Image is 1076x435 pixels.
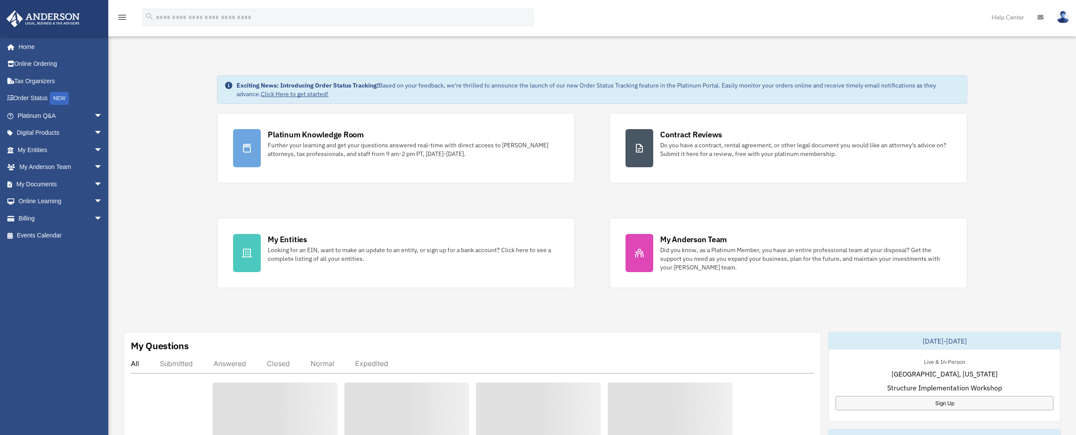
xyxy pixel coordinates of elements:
div: Expedited [355,359,388,368]
span: arrow_drop_down [94,141,111,159]
a: Sign Up [836,396,1053,410]
a: Platinum Knowledge Room Further your learning and get your questions answered real-time with dire... [217,113,575,183]
div: Further your learning and get your questions answered real-time with direct access to [PERSON_NAM... [268,141,559,158]
a: My Entitiesarrow_drop_down [6,141,116,159]
div: NEW [50,92,69,105]
div: Submitted [160,359,193,368]
span: arrow_drop_down [94,175,111,193]
a: menu [117,15,127,23]
strong: Exciting News: Introducing Order Status Tracking! [237,81,379,89]
a: Contract Reviews Do you have a contract, rental agreement, or other legal document you would like... [609,113,967,183]
a: My Documentsarrow_drop_down [6,175,116,193]
i: menu [117,12,127,23]
a: Order StatusNEW [6,90,116,107]
a: Platinum Q&Aarrow_drop_down [6,107,116,124]
span: arrow_drop_down [94,210,111,227]
div: Closed [267,359,290,368]
div: Platinum Knowledge Room [268,129,364,140]
a: Online Ordering [6,55,116,73]
span: [GEOGRAPHIC_DATA], [US_STATE] [891,369,998,379]
a: My Anderson Teamarrow_drop_down [6,159,116,176]
a: My Anderson Team Did you know, as a Platinum Member, you have an entire professional team at your... [609,218,967,288]
span: arrow_drop_down [94,107,111,125]
a: Tax Organizers [6,72,116,90]
div: Looking for an EIN, want to make an update to an entity, or sign up for a bank account? Click her... [268,246,559,263]
div: All [131,359,139,368]
div: Live & In-Person [917,357,972,366]
span: arrow_drop_down [94,159,111,176]
img: User Pic [1057,11,1070,23]
span: arrow_drop_down [94,193,111,211]
div: My Entities [268,234,307,245]
a: My Entities Looking for an EIN, want to make an update to an entity, or sign up for a bank accoun... [217,218,575,288]
div: Answered [214,359,246,368]
div: My Questions [131,339,189,352]
div: Did you know, as a Platinum Member, you have an entire professional team at your disposal? Get th... [660,246,951,272]
div: [DATE]-[DATE] [829,332,1060,350]
div: Based on your feedback, we're thrilled to announce the launch of our new Order Status Tracking fe... [237,81,959,98]
img: Anderson Advisors Platinum Portal [4,10,82,27]
a: Events Calendar [6,227,116,244]
a: Home [6,38,111,55]
div: My Anderson Team [660,234,727,245]
a: Digital Productsarrow_drop_down [6,124,116,142]
a: Online Learningarrow_drop_down [6,193,116,210]
div: Normal [311,359,334,368]
div: Contract Reviews [660,129,722,140]
span: arrow_drop_down [94,124,111,142]
a: Billingarrow_drop_down [6,210,116,227]
a: Click Here to get started! [261,90,328,98]
div: Do you have a contract, rental agreement, or other legal document you would like an attorney's ad... [660,141,951,158]
i: search [145,12,154,21]
span: Structure Implementation Workshop [887,383,1002,393]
